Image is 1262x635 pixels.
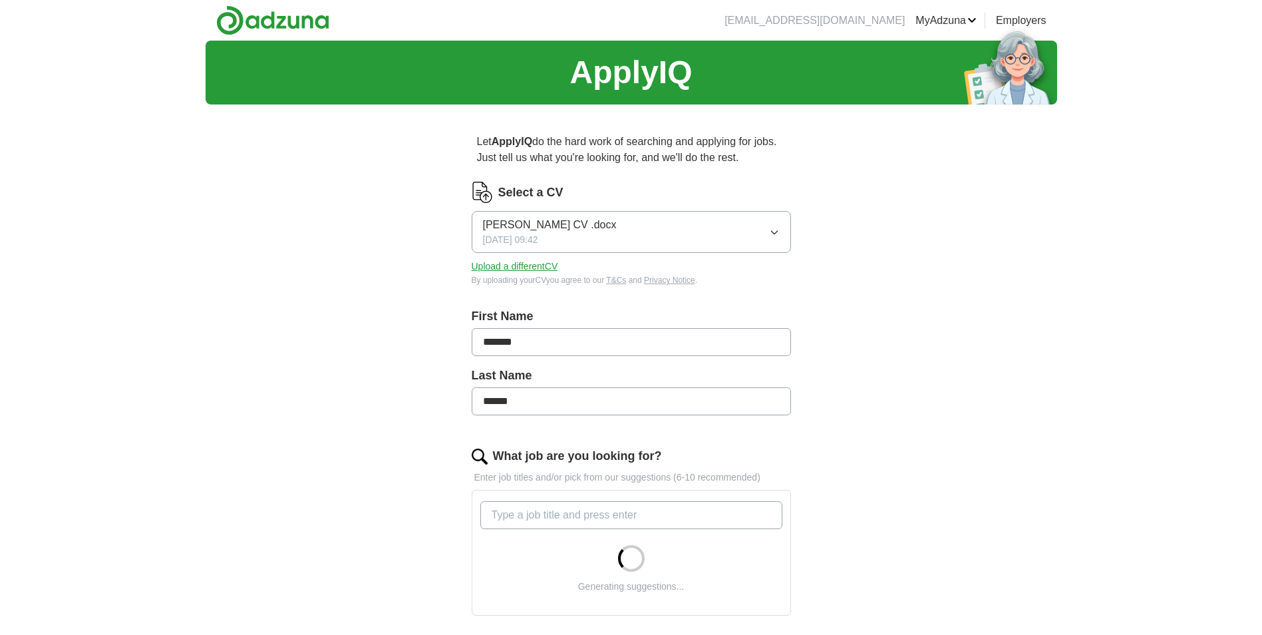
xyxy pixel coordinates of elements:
[480,501,782,529] input: Type a job title and press enter
[578,580,685,594] div: Generating suggestions...
[472,308,791,325] label: First Name
[996,13,1046,29] a: Employers
[472,260,558,274] button: Upload a differentCV
[492,136,532,147] strong: ApplyIQ
[472,182,493,203] img: CV Icon
[472,274,791,286] div: By uploading your CV you agree to our and .
[483,233,538,247] span: [DATE] 09:42
[472,449,488,465] img: search.png
[724,13,905,29] li: [EMAIL_ADDRESS][DOMAIN_NAME]
[216,5,329,35] img: Adzuna logo
[644,276,695,285] a: Privacy Notice
[472,211,791,253] button: [PERSON_NAME] CV .docx[DATE] 09:42
[569,49,692,97] h1: ApplyIQ
[472,471,791,485] p: Enter job titles and/or pick from our suggestions (6-10 recommended)
[483,217,617,233] span: [PERSON_NAME] CV .docx
[493,447,662,465] label: What job are you looking for?
[472,128,791,171] p: Let do the hard work of searching and applying for jobs. Just tell us what you're looking for, an...
[915,13,977,29] a: MyAdzuna
[498,184,563,202] label: Select a CV
[472,367,791,385] label: Last Name
[606,276,626,285] a: T&Cs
